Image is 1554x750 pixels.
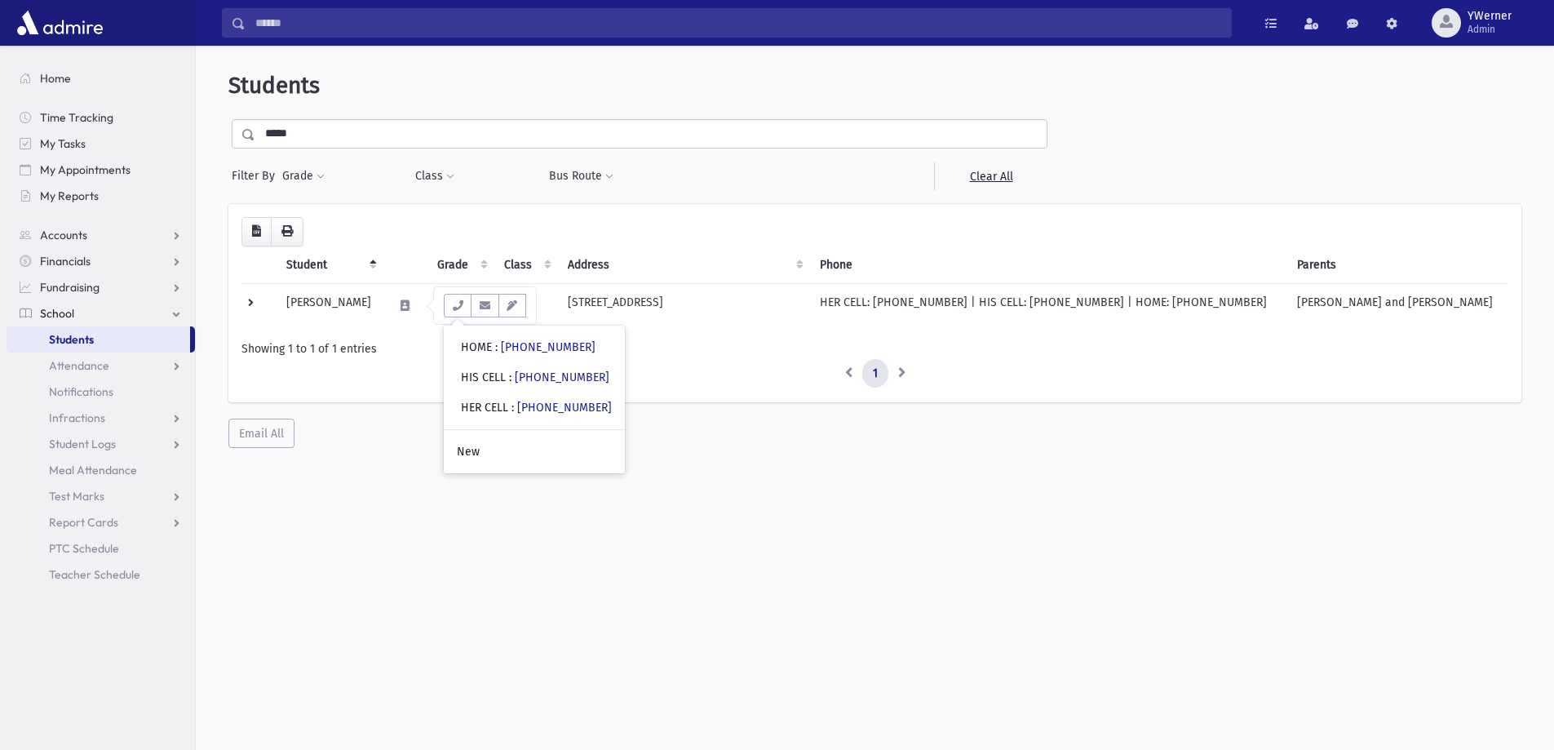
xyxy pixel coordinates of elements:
div: Showing 1 to 1 of 1 entries [241,340,1508,357]
a: Accounts [7,222,195,248]
a: Teacher Schedule [7,561,195,588]
th: Parents [1287,246,1508,284]
span: Home [40,71,71,86]
span: Infractions [49,411,105,425]
a: Students [7,326,190,353]
span: Financials [40,254,91,268]
span: YWerner [1468,10,1512,23]
span: PTC Schedule [49,541,119,556]
span: Filter By [232,167,281,184]
td: 6 [427,283,494,327]
img: AdmirePro [13,7,107,39]
a: Meal Attendance [7,457,195,483]
button: CSV [241,217,272,246]
a: Infractions [7,405,195,431]
a: Home [7,65,195,91]
th: Address: activate to sort column ascending [558,246,809,284]
div: HOME [461,339,595,356]
span: Student Logs [49,437,116,451]
span: Attendance [49,358,109,373]
span: : [509,371,511,384]
td: [PERSON_NAME] and [PERSON_NAME] [1287,283,1508,327]
a: My Reports [7,183,195,209]
button: Class [414,162,455,191]
button: Bus Route [548,162,614,191]
span: My Tasks [40,136,86,151]
a: My Appointments [7,157,195,183]
th: Grade: activate to sort column ascending [427,246,494,284]
a: Clear All [934,162,1047,191]
th: Student: activate to sort column descending [277,246,383,284]
input: Search [246,8,1231,38]
span: My Appointments [40,162,131,177]
button: Print [271,217,303,246]
th: Class: activate to sort column ascending [494,246,558,284]
a: Test Marks [7,483,195,509]
a: My Tasks [7,131,195,157]
th: Phone [810,246,1288,284]
span: Meal Attendance [49,463,137,477]
span: : [511,401,514,415]
a: Attendance [7,353,195,379]
a: Financials [7,248,195,274]
a: [PHONE_NUMBER] [515,371,609,384]
a: New [444,437,625,467]
span: Notifications [49,384,113,399]
span: School [40,306,74,321]
span: Report Cards [49,515,118,530]
button: Grade [281,162,325,191]
span: Time Tracking [40,110,113,125]
a: Notifications [7,379,195,405]
a: Fundraising [7,274,195,300]
a: Report Cards [7,509,195,535]
span: Test Marks [49,489,104,504]
a: Student Logs [7,431,195,457]
span: Teacher Schedule [49,567,140,582]
div: HER CELL [461,399,612,416]
a: Time Tracking [7,104,195,131]
span: My Reports [40,189,99,203]
a: 1 [862,359,888,388]
span: Students [49,332,94,347]
span: Accounts [40,228,87,242]
td: [PERSON_NAME] [277,283,383,327]
a: PTC Schedule [7,535,195,561]
button: Email Templates [498,294,526,317]
span: Students [228,72,320,99]
td: 6-A [494,283,558,327]
td: [STREET_ADDRESS] [558,283,809,327]
button: Email All [228,419,294,448]
span: Fundraising [40,280,100,295]
a: [PHONE_NUMBER] [517,401,612,415]
span: : [495,340,498,354]
a: School [7,300,195,326]
td: HER CELL: [PHONE_NUMBER] | HIS CELL: [PHONE_NUMBER] | HOME: [PHONE_NUMBER] [810,283,1288,327]
a: [PHONE_NUMBER] [501,340,595,354]
div: HIS CELL [461,369,609,386]
span: Admin [1468,23,1512,36]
